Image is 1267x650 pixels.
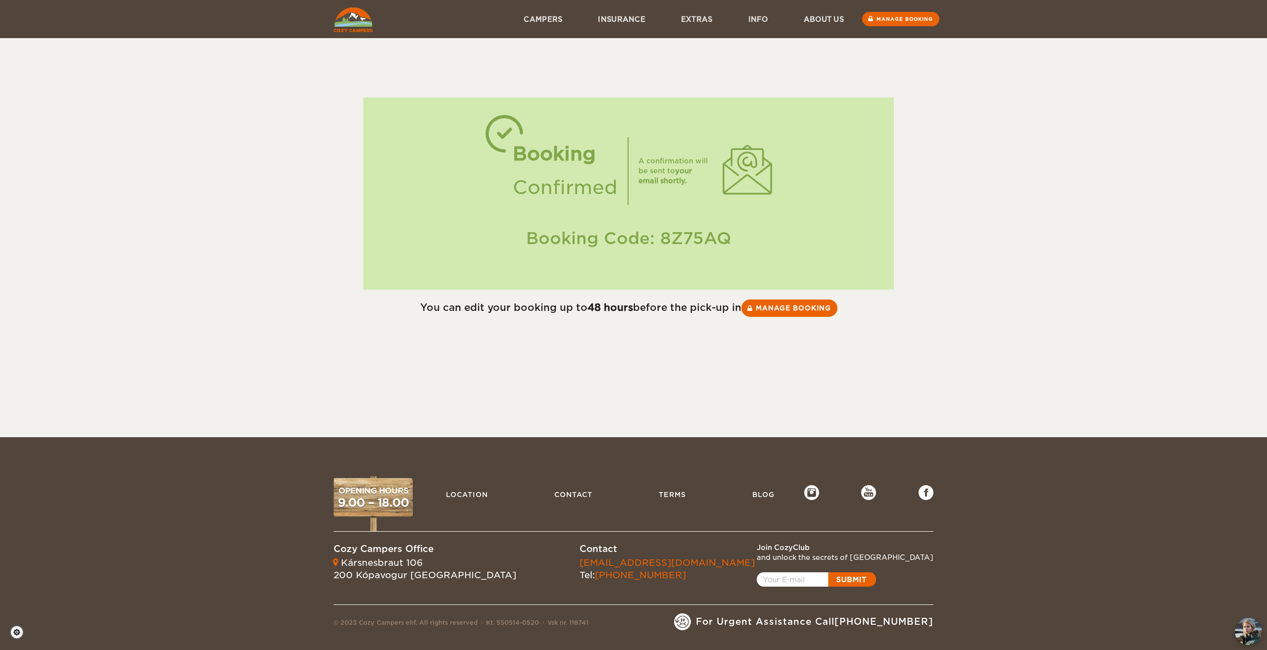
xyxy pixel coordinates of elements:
div: Join CozyClub [757,543,933,552]
a: Blog [747,485,780,504]
img: Freyja at Cozy Campers [1235,618,1262,645]
div: A confirmation will be sent to [638,156,713,186]
div: Cozy Campers Office [334,543,516,555]
a: Contact [549,485,597,504]
a: [PHONE_NUMBER] [834,616,933,627]
a: Manage booking [741,300,837,317]
a: Cookie settings [10,625,30,639]
div: Contact [580,543,755,555]
a: Manage booking [862,12,939,26]
div: and unlock the secrets of [GEOGRAPHIC_DATA] [757,552,933,562]
div: You can edit your booking up to before the pick-up in [334,300,924,317]
button: chat-button [1235,618,1262,645]
a: Open popup [757,572,876,587]
div: Confirmed [513,171,618,204]
div: Booking Code: 8Z75AQ [373,227,884,250]
strong: 48 hours [587,301,633,313]
div: Kársnesbraut 106 200 Kópavogur [GEOGRAPHIC_DATA] [334,556,516,582]
img: Cozy Campers [334,7,373,32]
div: © 2023 Cozy Campers ehf. All rights reserved Kt. 550514-0520 Vsk nr. 118741 [334,618,588,630]
a: [PHONE_NUMBER] [595,570,686,580]
div: Booking [513,137,618,171]
a: [EMAIL_ADDRESS][DOMAIN_NAME] [580,557,755,568]
span: For Urgent Assistance Call [696,615,933,628]
a: Terms [654,485,691,504]
a: Location [441,485,493,504]
div: Tel: [580,556,755,582]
